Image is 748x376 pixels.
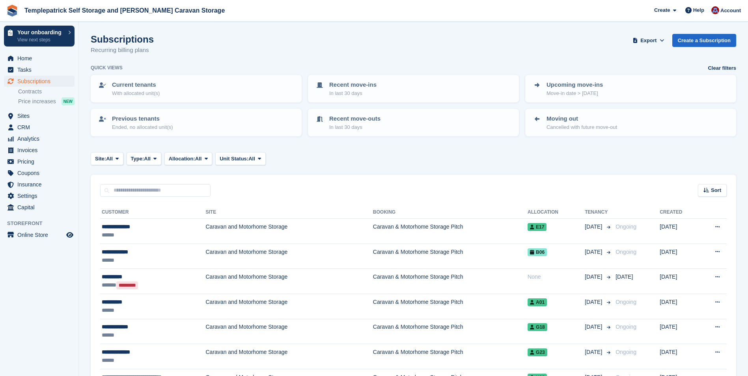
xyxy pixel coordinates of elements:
[17,168,65,179] span: Coupons
[91,110,301,136] a: Previous tenants Ended, no allocated unit(s)
[112,80,160,89] p: Current tenants
[206,244,373,269] td: Caravan and Motorhome Storage
[616,349,636,355] span: Ongoing
[4,110,75,121] a: menu
[91,64,123,71] h6: Quick views
[62,97,75,105] div: NEW
[547,80,603,89] p: Upcoming move-ins
[4,64,75,75] a: menu
[17,156,65,167] span: Pricing
[169,155,195,163] span: Allocation:
[206,269,373,294] td: Caravan and Motorhome Storage
[309,76,518,102] a: Recent move-ins In last 30 days
[660,269,698,294] td: [DATE]
[373,269,528,294] td: Caravan & Motorhome Storage Pitch
[528,273,585,281] div: None
[4,133,75,144] a: menu
[528,248,547,256] span: B06
[17,122,65,133] span: CRM
[526,76,735,102] a: Upcoming move-ins Move-in date > [DATE]
[660,319,698,344] td: [DATE]
[616,274,633,280] span: [DATE]
[329,114,381,123] p: Recent move-outs
[660,244,698,269] td: [DATE]
[91,46,154,55] p: Recurring billing plans
[4,229,75,240] a: menu
[17,36,64,43] p: View next steps
[711,6,719,14] img: Leigh
[4,202,75,213] a: menu
[195,155,202,163] span: All
[528,206,585,219] th: Allocation
[547,123,617,131] p: Cancelled with future move-out
[547,89,603,97] p: Move-in date > [DATE]
[585,273,604,281] span: [DATE]
[547,114,617,123] p: Moving out
[206,319,373,344] td: Caravan and Motorhome Storage
[585,298,604,306] span: [DATE]
[206,294,373,319] td: Caravan and Motorhome Storage
[106,155,113,163] span: All
[660,206,698,219] th: Created
[112,114,173,123] p: Previous tenants
[17,133,65,144] span: Analytics
[329,80,377,89] p: Recent move-ins
[18,88,75,95] a: Contracts
[616,299,636,305] span: Ongoing
[373,319,528,344] td: Caravan & Motorhome Storage Pitch
[131,155,144,163] span: Type:
[528,323,547,331] span: G18
[65,230,75,240] a: Preview store
[329,123,381,131] p: In last 30 days
[17,202,65,213] span: Capital
[144,155,151,163] span: All
[373,344,528,369] td: Caravan & Motorhome Storage Pitch
[17,179,65,190] span: Insurance
[528,298,547,306] span: A01
[309,110,518,136] a: Recent move-outs In last 30 days
[4,168,75,179] a: menu
[329,89,377,97] p: In last 30 days
[4,179,75,190] a: menu
[17,229,65,240] span: Online Store
[616,249,636,255] span: Ongoing
[17,30,64,35] p: Your onboarding
[4,190,75,201] a: menu
[206,344,373,369] td: Caravan and Motorhome Storage
[616,324,636,330] span: Ongoing
[91,34,154,45] h1: Subscriptions
[17,190,65,201] span: Settings
[693,6,704,14] span: Help
[18,98,56,105] span: Price increases
[4,122,75,133] a: menu
[100,206,206,219] th: Customer
[4,26,75,47] a: Your onboarding View next steps
[660,294,698,319] td: [DATE]
[373,206,528,219] th: Booking
[660,344,698,369] td: [DATE]
[373,219,528,244] td: Caravan & Motorhome Storage Pitch
[215,152,265,165] button: Unit Status: All
[4,76,75,87] a: menu
[21,4,228,17] a: Templepatrick Self Storage and [PERSON_NAME] Caravan Storage
[95,155,106,163] span: Site:
[720,7,741,15] span: Account
[112,89,160,97] p: With allocated unit(s)
[164,152,213,165] button: Allocation: All
[373,244,528,269] td: Caravan & Motorhome Storage Pitch
[112,123,173,131] p: Ended, no allocated unit(s)
[206,219,373,244] td: Caravan and Motorhome Storage
[373,294,528,319] td: Caravan & Motorhome Storage Pitch
[585,223,604,231] span: [DATE]
[17,64,65,75] span: Tasks
[4,156,75,167] a: menu
[528,348,547,356] span: G23
[4,145,75,156] a: menu
[17,110,65,121] span: Sites
[206,206,373,219] th: Site
[18,97,75,106] a: Price increases NEW
[654,6,670,14] span: Create
[17,145,65,156] span: Invoices
[7,220,78,227] span: Storefront
[6,5,18,17] img: stora-icon-8386f47178a22dfd0bd8f6a31ec36ba5ce8667c1dd55bd0f319d3a0aa187defe.svg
